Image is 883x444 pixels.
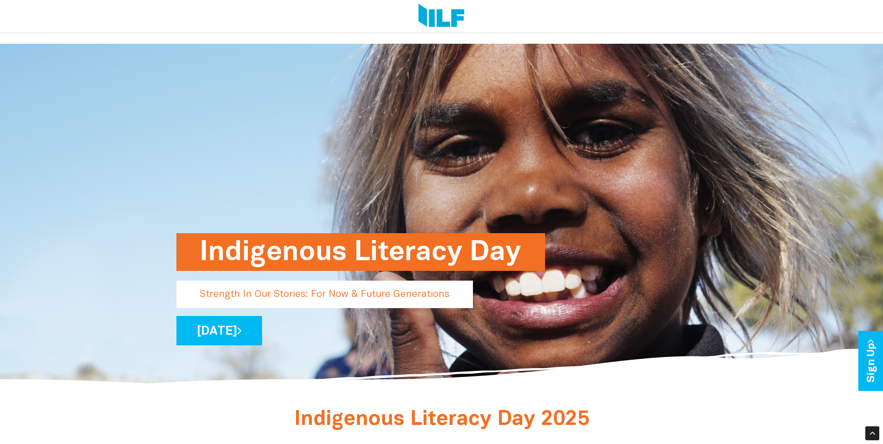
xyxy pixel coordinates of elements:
h1: Indigenous Literacy Day [200,233,522,271]
a: [DATE] [176,316,262,345]
img: Logo [418,4,465,29]
p: Strength In Our Stories: For Now & Future Generations [176,281,473,308]
span: Indigenous Literacy Day 2025 [294,410,589,429]
div: Scroll Back to Top [865,426,879,440]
